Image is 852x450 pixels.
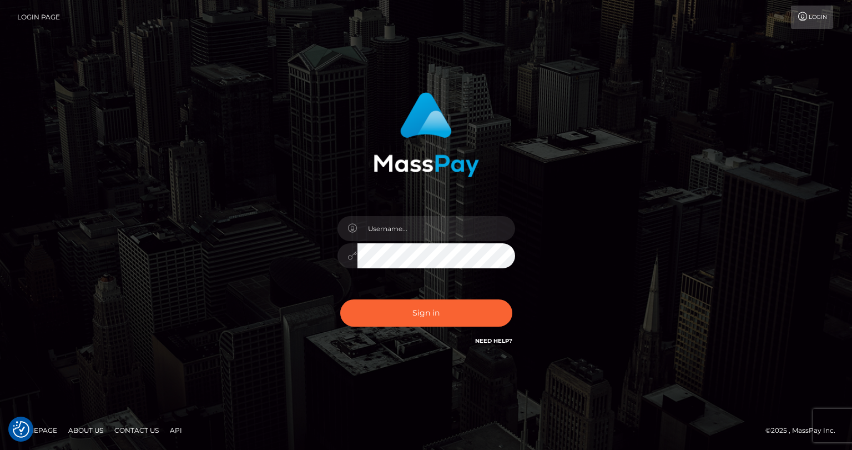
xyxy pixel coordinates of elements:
button: Sign in [340,299,512,327]
a: Need Help? [475,337,512,344]
a: Homepage [12,422,62,439]
input: Username... [357,216,515,241]
button: Consent Preferences [13,421,29,438]
a: API [165,422,186,439]
img: Revisit consent button [13,421,29,438]
a: About Us [64,422,108,439]
img: MassPay Login [374,92,479,177]
a: Login Page [17,6,60,29]
a: Login [791,6,833,29]
div: © 2025 , MassPay Inc. [765,424,844,437]
a: Contact Us [110,422,163,439]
